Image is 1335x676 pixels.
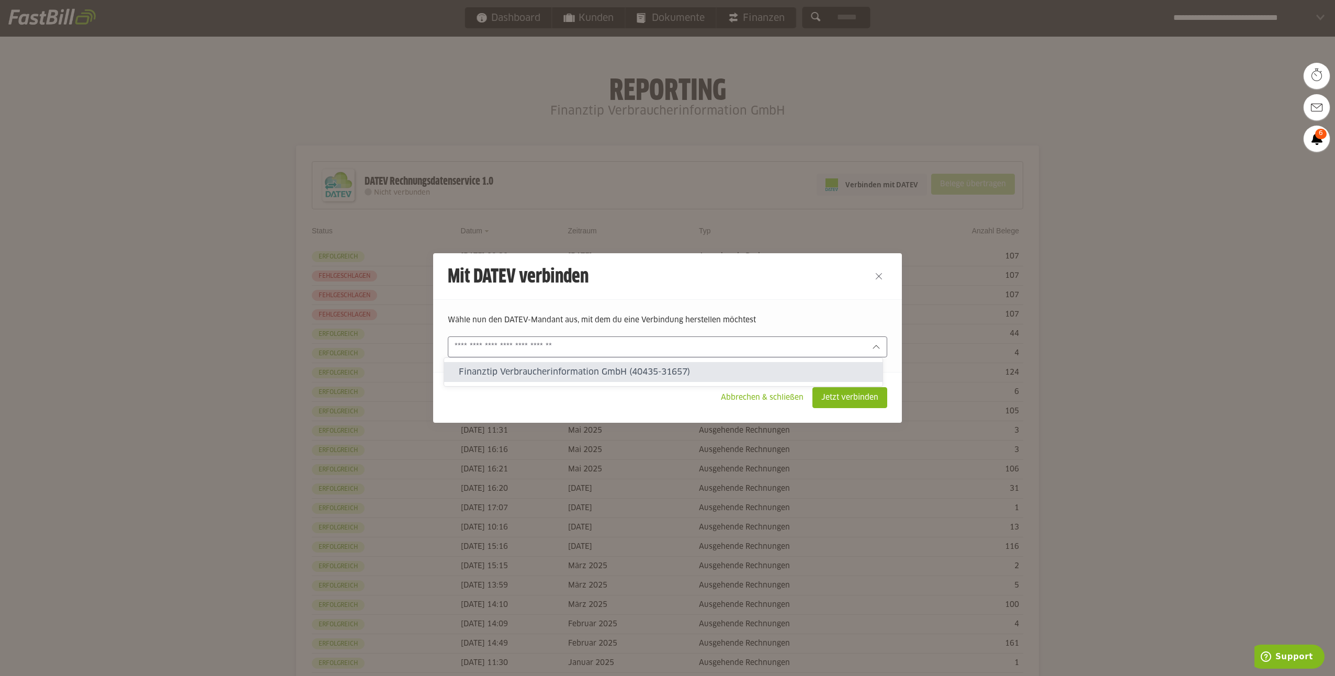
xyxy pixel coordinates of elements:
[1315,129,1327,139] span: 6
[812,387,887,408] sl-button: Jetzt verbinden
[1304,126,1330,152] a: 6
[1254,645,1325,671] iframe: Öffnet ein Widget, in dem Sie weitere Informationen finden
[448,314,887,326] p: Wähle nun den DATEV-Mandant aus, mit dem du eine Verbindung herstellen möchtest
[444,362,883,382] sl-option: Finanztip Verbraucherinformation GmbH (40435-31657)
[712,387,812,408] sl-button: Abbrechen & schließen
